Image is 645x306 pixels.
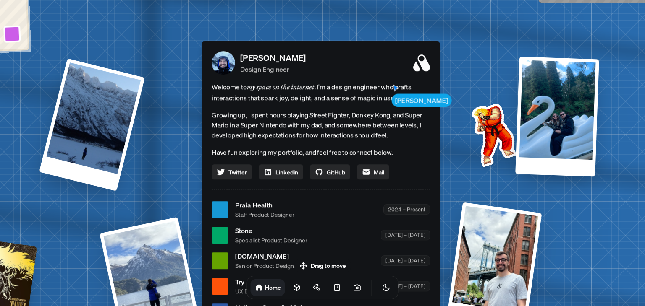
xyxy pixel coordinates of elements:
[235,261,299,270] span: Senior Product Designer
[383,204,430,215] div: 2024 – Present
[381,230,430,240] div: [DATE] – [DATE]
[357,164,389,179] a: Mail
[235,226,307,236] span: Stone
[240,64,306,74] p: Design Engineer
[235,236,307,244] span: Specialist Product Designer
[235,277,305,287] span: Try
[212,81,430,103] span: Welcome to I'm a design engineer who crafts interactions that spark joy, delight, and a sense of ...
[228,168,247,176] span: Twitter
[235,251,299,261] span: [DOMAIN_NAME]
[235,210,294,219] span: Staff Product Designer
[247,83,317,91] em: my space on the internet.
[450,91,535,176] img: Profile example
[212,147,430,158] p: Have fun exploring my portfolio, and feel free to connect below.
[235,287,305,296] span: UX Designer & Researcher
[327,168,345,176] span: GitHub
[265,283,281,291] h1: Home
[374,168,384,176] span: Mail
[381,281,430,291] div: [DATE] – [DATE]
[212,110,430,140] p: Growing up, I spent hours playing Street Fighter, Donkey Kong, and Super Mario in a Super Nintend...
[212,164,252,179] a: Twitter
[251,279,285,296] a: Home
[259,164,303,179] a: Linkedin
[275,168,298,176] span: Linkedin
[235,200,294,210] span: Praia Health
[381,255,430,266] div: [DATE] – [DATE]
[310,164,350,179] a: GitHub
[212,51,235,75] img: Profile Picture
[378,279,395,296] button: Toggle Theme
[240,52,306,64] p: [PERSON_NAME]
